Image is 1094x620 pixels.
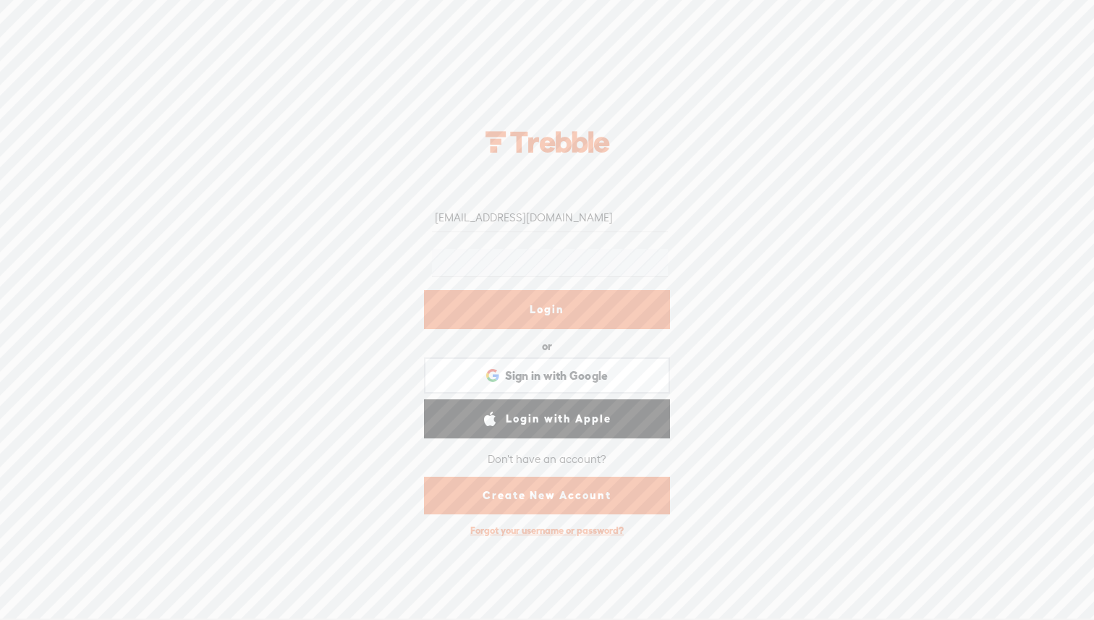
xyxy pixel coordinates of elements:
[432,204,667,232] input: Username
[488,443,606,474] div: Don't have an account?
[424,477,670,514] a: Create New Account
[424,290,670,329] a: Login
[505,368,609,383] span: Sign in with Google
[463,517,631,544] div: Forgot your username or password?
[424,399,670,438] a: Login with Apple
[424,357,670,394] div: Sign in with Google
[542,335,552,358] div: or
